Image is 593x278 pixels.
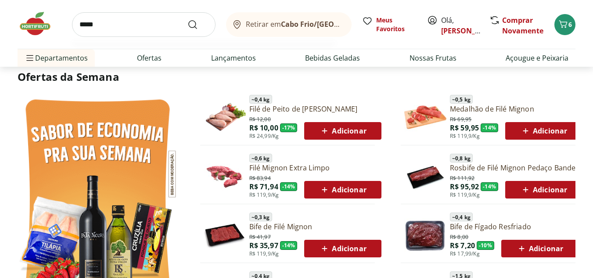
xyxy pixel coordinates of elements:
img: Filé Mignon Extra Limpo [204,155,246,197]
span: - 10 % [477,241,494,250]
span: R$ 119,9/Kg [450,133,480,140]
a: Meus Favoritos [362,16,417,33]
span: Adicionar [319,126,366,136]
span: Olá, [441,15,480,36]
button: Adicionar [304,181,381,199]
img: Filé de Peito de Frango Resfriado [204,96,246,138]
span: R$ 12,00 [249,114,271,123]
span: - 14 % [280,241,298,250]
span: - 14 % [481,123,498,132]
a: Bife de Fígado Resfriado [450,222,578,231]
span: ~ 0,8 kg [450,154,473,162]
span: 6 [568,20,572,29]
span: ~ 0,5 kg [450,95,473,104]
span: R$ 59,95 [450,123,479,133]
span: R$ 111,92 [450,173,474,182]
span: R$ 71,94 [249,182,278,191]
button: Adicionar [505,122,582,140]
span: R$ 119,9/Kg [249,250,279,257]
a: Açougue e Peixaria [506,53,568,63]
a: Comprar Novamente [502,15,543,36]
span: R$ 69,95 [450,114,471,123]
button: Adicionar [304,240,381,257]
button: Retirar emCabo Frio/[GEOGRAPHIC_DATA] [226,12,352,37]
a: Rosbife de Filé Mignon Pedaço Bandeja [450,163,582,173]
a: Filé de Peito de [PERSON_NAME] [249,104,381,114]
button: Adicionar [304,122,381,140]
span: R$ 119,9/Kg [450,191,480,199]
button: Adicionar [505,181,582,199]
a: Medalhão de Filé Mignon [450,104,582,114]
span: R$ 95,92 [450,182,479,191]
a: Nossas Frutas [410,53,456,63]
span: R$ 41,97 [249,232,271,241]
button: Submit Search [187,19,208,30]
a: Bife de Filé Mignon [249,222,381,231]
img: Hortifruti [18,11,61,37]
h2: Ofertas da Semana [18,69,575,84]
span: Retirar em [246,20,343,28]
span: Adicionar [520,126,567,136]
button: Carrinho [554,14,575,35]
a: Ofertas [137,53,162,63]
span: - 17 % [280,123,298,132]
span: Adicionar [319,184,366,195]
span: Departamentos [25,47,88,69]
img: Principal [204,214,246,256]
a: [PERSON_NAME] [441,26,498,36]
a: Filé Mignon Extra Limpo [249,163,381,173]
span: - 14 % [481,182,498,191]
span: - 14 % [280,182,298,191]
span: Meus Favoritos [376,16,417,33]
span: Adicionar [516,243,563,254]
img: Principal [404,155,446,197]
span: ~ 0,4 kg [249,95,272,104]
span: R$ 24,99/Kg [249,133,279,140]
span: R$ 83,94 [249,173,271,182]
span: R$ 17,99/Kg [450,250,480,257]
span: ~ 0,6 kg [249,154,272,162]
a: Lançamentos [211,53,256,63]
a: Bebidas Geladas [305,53,360,63]
span: R$ 10,00 [249,123,278,133]
span: R$ 119,9/Kg [249,191,279,199]
span: ~ 0,3 kg [249,213,272,221]
span: R$ 7,20 [450,241,475,250]
input: search [72,12,216,37]
span: R$ 35,97 [249,241,278,250]
b: Cabo Frio/[GEOGRAPHIC_DATA] [281,19,389,29]
span: ~ 0,4 kg [450,213,473,221]
button: Menu [25,47,35,69]
span: Adicionar [319,243,366,254]
span: Adicionar [520,184,567,195]
img: Bife de Fígado Resfriado [404,214,446,256]
span: R$ 8,00 [450,232,468,241]
button: Adicionar [501,240,578,257]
